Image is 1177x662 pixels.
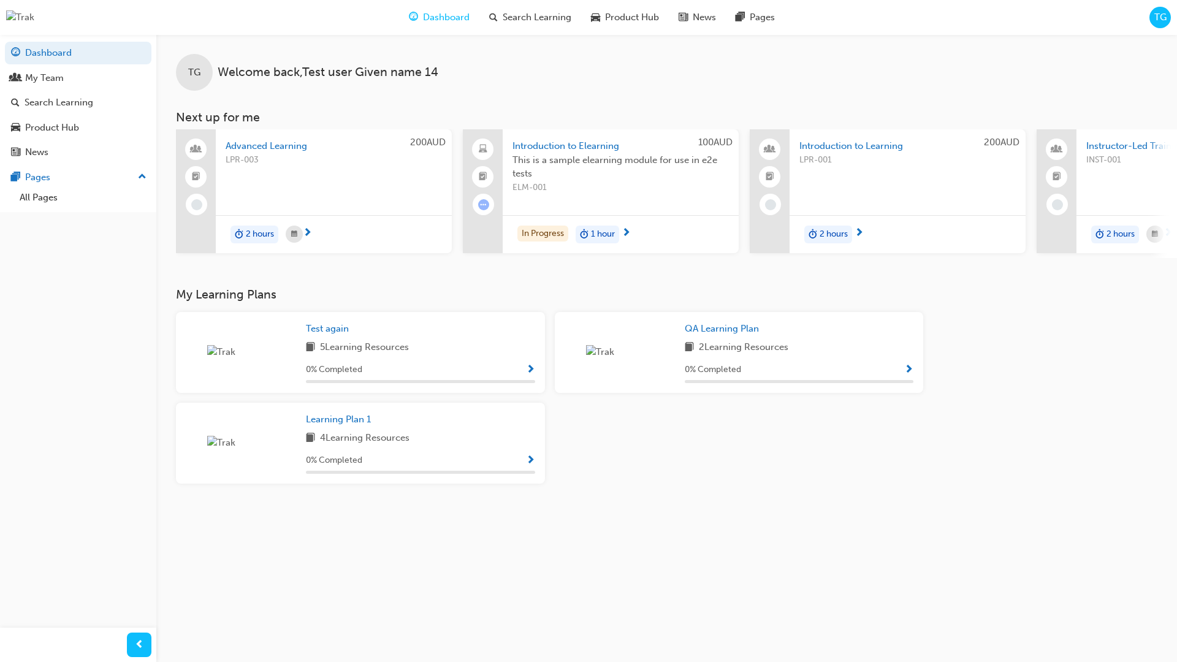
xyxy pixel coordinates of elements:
[11,97,20,108] span: search-icon
[622,228,631,239] span: next-icon
[156,110,1177,124] h3: Next up for me
[693,10,716,25] span: News
[820,227,848,242] span: 2 hours
[306,431,315,446] span: book-icon
[685,322,764,336] a: QA Learning Plan
[685,363,741,377] span: 0 % Completed
[591,10,600,25] span: car-icon
[799,139,1016,153] span: Introduction to Learning
[5,141,151,164] a: News
[1095,227,1104,243] span: duration-icon
[904,362,913,378] button: Show Progress
[192,169,200,185] span: booktick-icon
[1154,10,1167,25] span: TG
[291,227,297,242] span: calendar-icon
[11,73,20,84] span: people-icon
[766,142,774,158] span: people-icon
[726,5,785,30] a: pages-iconPages
[855,228,864,239] span: next-icon
[736,10,745,25] span: pages-icon
[207,345,275,359] img: Trak
[5,116,151,139] a: Product Hub
[423,10,470,25] span: Dashboard
[11,172,20,183] span: pages-icon
[1149,7,1171,28] button: TG
[306,322,354,336] a: Test again
[1053,169,1061,185] span: booktick-icon
[1152,227,1158,242] span: calendar-icon
[984,137,1019,148] span: 200AUD
[526,455,535,466] span: Show Progress
[5,39,151,166] button: DashboardMy TeamSearch LearningProduct HubNews
[526,453,535,468] button: Show Progress
[6,10,34,25] img: Trak
[188,66,200,80] span: TG
[5,166,151,189] button: Pages
[306,363,362,377] span: 0 % Completed
[904,365,913,376] span: Show Progress
[750,129,1026,253] a: 200AUDIntroduction to LearningLPR-001duration-icon2 hours
[218,66,438,80] span: Welcome back , Test user Given name 14
[306,454,362,468] span: 0 % Completed
[685,340,694,356] span: book-icon
[765,199,776,210] span: learningRecordVerb_NONE-icon
[512,153,729,181] span: This is a sample elearning module for use in e2e tests
[176,287,923,302] h3: My Learning Plans
[685,323,759,334] span: QA Learning Plan
[176,129,452,253] a: 200AUDAdvanced LearningLPR-003duration-icon2 hours
[138,169,147,185] span: up-icon
[679,10,688,25] span: news-icon
[479,142,487,158] span: laptop-icon
[306,414,371,425] span: Learning Plan 1
[766,169,774,185] span: booktick-icon
[5,67,151,89] a: My Team
[25,71,64,85] div: My Team
[207,436,275,450] img: Trak
[11,147,20,158] span: news-icon
[306,413,376,427] a: Learning Plan 1
[580,227,588,243] span: duration-icon
[306,340,315,356] span: book-icon
[581,5,669,30] a: car-iconProduct Hub
[11,123,20,134] span: car-icon
[25,145,48,159] div: News
[526,362,535,378] button: Show Progress
[320,340,409,356] span: 5 Learning Resources
[320,431,409,446] span: 4 Learning Resources
[586,345,653,359] img: Trak
[25,121,79,135] div: Product Hub
[226,139,442,153] span: Advanced Learning
[135,637,144,653] span: prev-icon
[5,42,151,64] a: Dashboard
[226,153,442,167] span: LPR-003
[409,10,418,25] span: guage-icon
[25,96,93,110] div: Search Learning
[698,137,733,148] span: 100AUD
[191,199,202,210] span: learningRecordVerb_NONE-icon
[479,169,487,185] span: booktick-icon
[591,227,615,242] span: 1 hour
[306,323,349,334] span: Test again
[192,142,200,158] span: people-icon
[478,199,489,210] span: learningRecordVerb_ATTEMPT-icon
[1107,227,1135,242] span: 2 hours
[5,91,151,114] a: Search Learning
[799,153,1016,167] span: LPR-001
[605,10,659,25] span: Product Hub
[1052,199,1063,210] span: learningRecordVerb_NONE-icon
[489,10,498,25] span: search-icon
[1053,142,1061,158] span: people-icon
[517,226,568,242] div: In Progress
[1164,228,1173,239] span: next-icon
[750,10,775,25] span: Pages
[11,48,20,59] span: guage-icon
[15,188,151,207] a: All Pages
[669,5,726,30] a: news-iconNews
[512,139,729,153] span: Introduction to Elearning
[399,5,479,30] a: guage-iconDashboard
[25,170,50,185] div: Pages
[503,10,571,25] span: Search Learning
[512,181,729,195] span: ELM-001
[479,5,581,30] a: search-iconSearch Learning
